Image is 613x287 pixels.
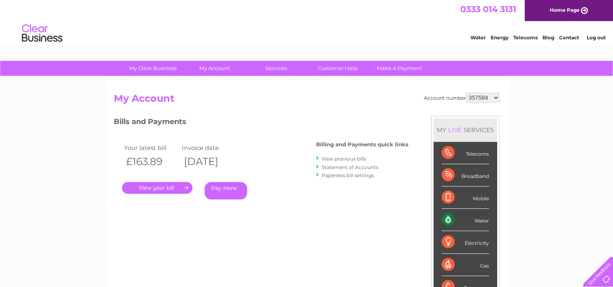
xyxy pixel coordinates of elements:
[460,4,516,14] a: 0333 014 3131
[491,34,508,41] a: Energy
[322,172,374,178] a: Paperless bill settings
[205,182,247,199] a: Pay Here
[366,61,433,76] a: Make A Payment
[243,61,310,76] a: Services
[543,34,554,41] a: Blog
[180,142,238,153] td: Invoice date
[122,153,180,170] th: £163.89
[115,4,498,39] div: Clear Business is a trading name of Verastar Limited (registered in [GEOGRAPHIC_DATA] No. 3667643...
[120,61,186,76] a: My Clear Business
[180,153,238,170] th: [DATE]
[316,141,408,148] h4: Billing and Payments quick links
[434,118,497,141] div: MY SERVICES
[322,156,366,162] a: View previous bills
[122,182,192,194] a: .
[442,186,489,209] div: Mobile
[442,142,489,164] div: Telecoms
[442,231,489,253] div: Electricity
[181,61,248,76] a: My Account
[470,34,486,41] a: Water
[114,93,500,108] h2: My Account
[122,142,180,153] td: Your latest bill
[424,93,500,103] div: Account number
[304,61,371,76] a: Customer Help
[446,126,463,134] div: LIVE
[513,34,538,41] a: Telecoms
[442,164,489,186] div: Broadband
[559,34,579,41] a: Contact
[586,34,605,41] a: Log out
[114,116,408,130] h3: Bills and Payments
[322,164,378,170] a: Statement of Accounts
[21,21,63,46] img: logo.png
[442,254,489,276] div: Gas
[442,209,489,231] div: Water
